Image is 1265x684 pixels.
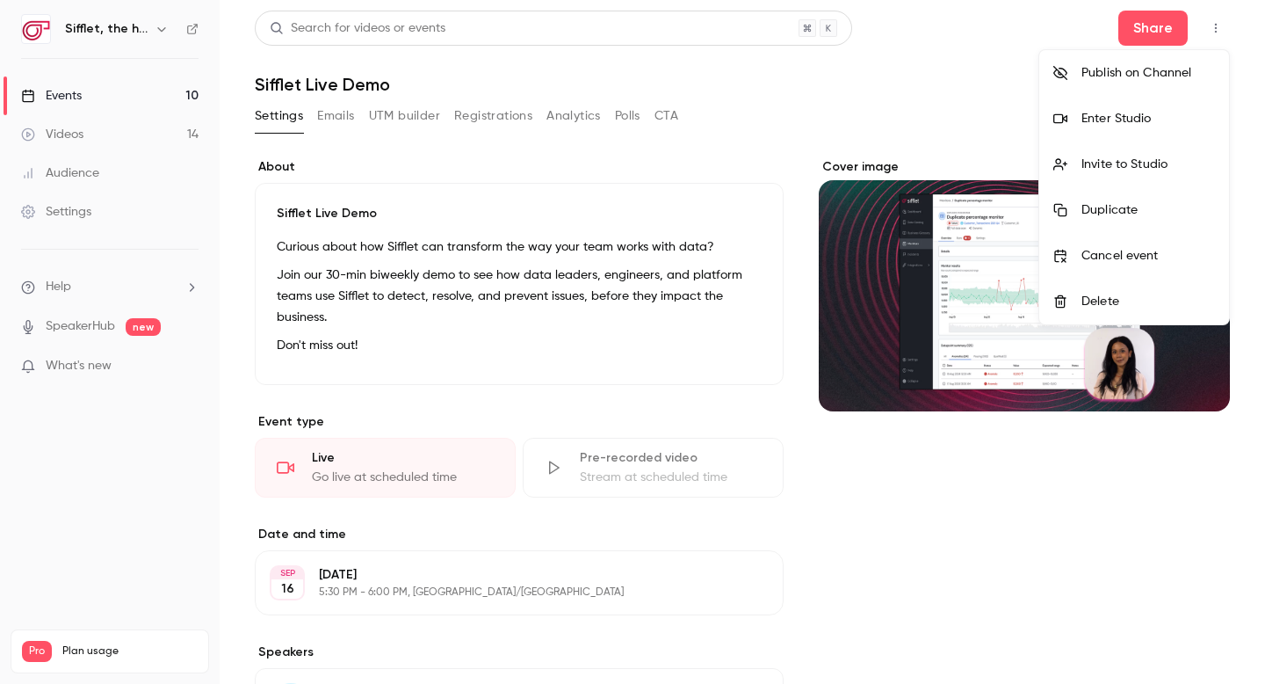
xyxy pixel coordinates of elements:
div: Cancel event [1081,247,1215,265]
div: Duplicate [1081,201,1215,219]
div: Publish on Channel [1081,64,1215,82]
div: Delete [1081,293,1215,310]
div: Enter Studio [1081,110,1215,127]
div: Invite to Studio [1081,156,1215,173]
